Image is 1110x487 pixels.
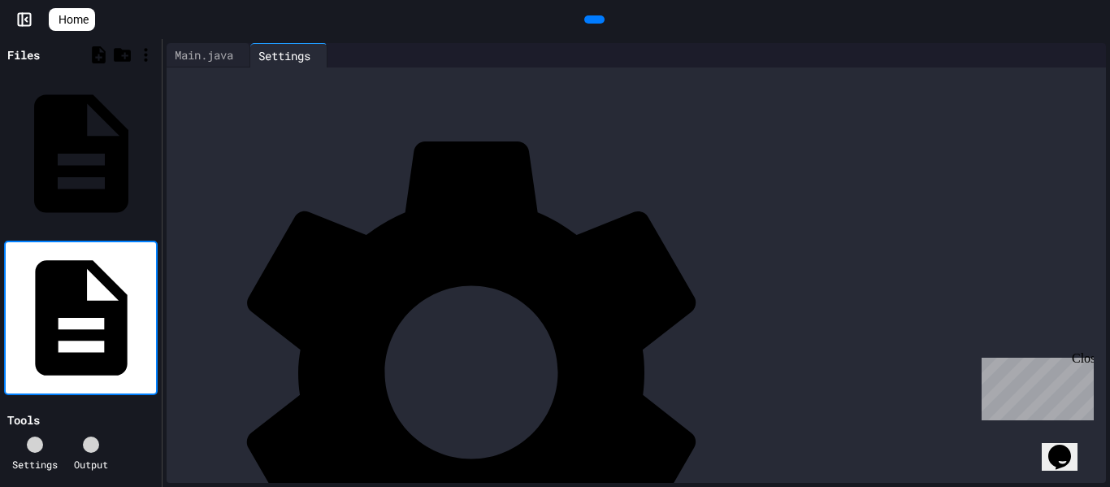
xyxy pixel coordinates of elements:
div: Settings [12,457,58,472]
div: Main.java [167,46,241,63]
iframe: chat widget [975,351,1094,420]
div: Tools [7,411,40,428]
div: Settings [250,47,319,64]
div: Settings [250,43,327,67]
div: Chat with us now!Close [7,7,112,103]
span: Home [59,11,89,28]
div: Main.java [167,43,250,67]
div: Files [7,46,40,63]
iframe: chat widget [1042,422,1094,471]
div: Output [74,457,108,472]
a: Home [49,8,95,31]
